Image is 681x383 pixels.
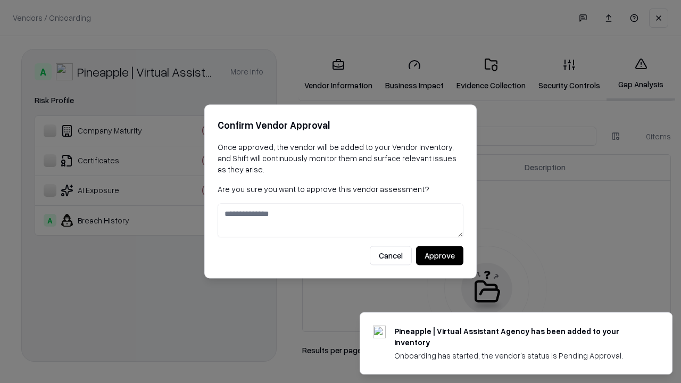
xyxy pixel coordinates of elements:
[416,246,463,265] button: Approve
[218,141,463,175] p: Once approved, the vendor will be added to your Vendor Inventory, and Shift will continuously mon...
[370,246,412,265] button: Cancel
[373,326,386,338] img: trypineapple.com
[218,184,463,195] p: Are you sure you want to approve this vendor assessment?
[218,118,463,133] h2: Confirm Vendor Approval
[394,350,646,361] div: Onboarding has started, the vendor's status is Pending Approval.
[394,326,646,348] div: Pineapple | Virtual Assistant Agency has been added to your inventory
